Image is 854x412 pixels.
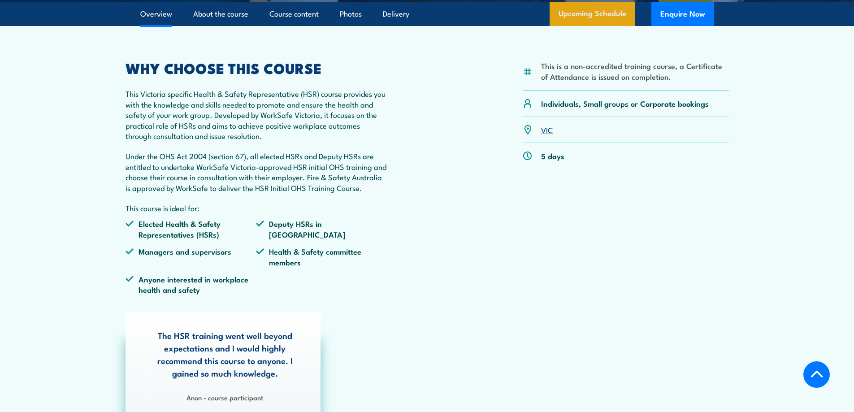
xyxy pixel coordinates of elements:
[186,392,263,402] strong: Anon - course participant
[541,61,729,82] li: This is a non-accredited training course, a Certificate of Attendance is issued on completion.
[541,98,709,108] p: Individuals, Small groups or Corporate bookings
[269,2,319,26] a: Course content
[541,124,553,135] a: VIC
[126,61,387,74] h2: WHY CHOOSE THIS COURSE
[126,151,387,193] p: Under the OHS Act 2004 (section 67), all elected HSRs and Deputy HSRs are entitled to undertake W...
[550,2,635,26] a: Upcoming Schedule
[126,246,256,267] li: Managers and supervisors
[126,218,256,239] li: Elected Health & Safety Representatives (HSRs)
[541,151,564,161] p: 5 days
[193,2,248,26] a: About the course
[340,2,362,26] a: Photos
[126,88,387,141] p: This Victoria specific Health & Safety Representative (HSR) course provides you with the knowledg...
[140,2,172,26] a: Overview
[256,218,387,239] li: Deputy HSRs in [GEOGRAPHIC_DATA]
[126,203,387,213] p: This course is ideal for:
[126,274,256,295] li: Anyone interested in workplace health and safety
[651,2,714,26] button: Enquire Now
[152,329,298,379] p: The HSR training went well beyond expectations and I would highly recommend this course to anyone...
[256,246,387,267] li: Health & Safety committee members
[383,2,409,26] a: Delivery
